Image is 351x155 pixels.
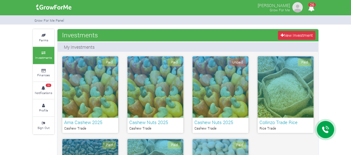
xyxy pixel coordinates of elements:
small: Profile [39,108,48,112]
small: Grow For Me Panel [34,18,64,23]
p: My Investments [64,44,95,50]
a: New Investment [278,31,315,40]
span: Paid [103,141,116,149]
a: Paid Ama Cashew 2025 Cashew Trade [62,56,118,133]
img: growforme image [291,1,304,13]
a: Paid Collinzo Trade Rice Rice Trade [258,56,314,133]
h6: Cashew Nuts 2025 [194,119,247,125]
a: Farms [33,29,54,46]
h6: Collinzo Trade Rice [259,119,312,125]
small: Notifications [35,91,52,95]
small: Farms [39,38,48,42]
a: Sign Out [33,117,54,134]
p: Cashew Trade [129,126,181,131]
span: Paid [168,59,181,66]
h6: Ama Cashew 2025 [64,119,116,125]
span: 26 [46,84,51,87]
small: Finances [37,73,50,77]
p: Cashew Trade [64,126,116,131]
a: Unpaid Cashew Nuts 2025 Cashew Trade [193,56,248,133]
p: Cashew Trade [194,126,247,131]
i: Notifications [305,1,317,15]
small: Investments [35,55,52,60]
a: Profile [33,100,54,116]
span: Unpaid [229,59,246,66]
span: Investments [60,29,99,41]
p: Rice Trade [259,126,312,131]
span: Paid [298,59,311,66]
span: Paid [168,141,181,149]
span: Paid [233,141,246,149]
a: Paid Cashew Nuts 2025 Cashew Trade [127,56,183,133]
small: Grow For Me [270,8,290,12]
a: 26 [305,6,317,12]
a: Investments [33,47,54,64]
span: 26 [308,3,316,7]
small: Sign Out [37,126,49,130]
span: Paid [103,59,116,66]
a: Finances [33,65,54,81]
a: 26 Notifications [33,82,54,99]
p: [PERSON_NAME] [258,1,290,9]
img: growforme image [34,1,74,13]
h6: Cashew Nuts 2025 [129,119,181,125]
